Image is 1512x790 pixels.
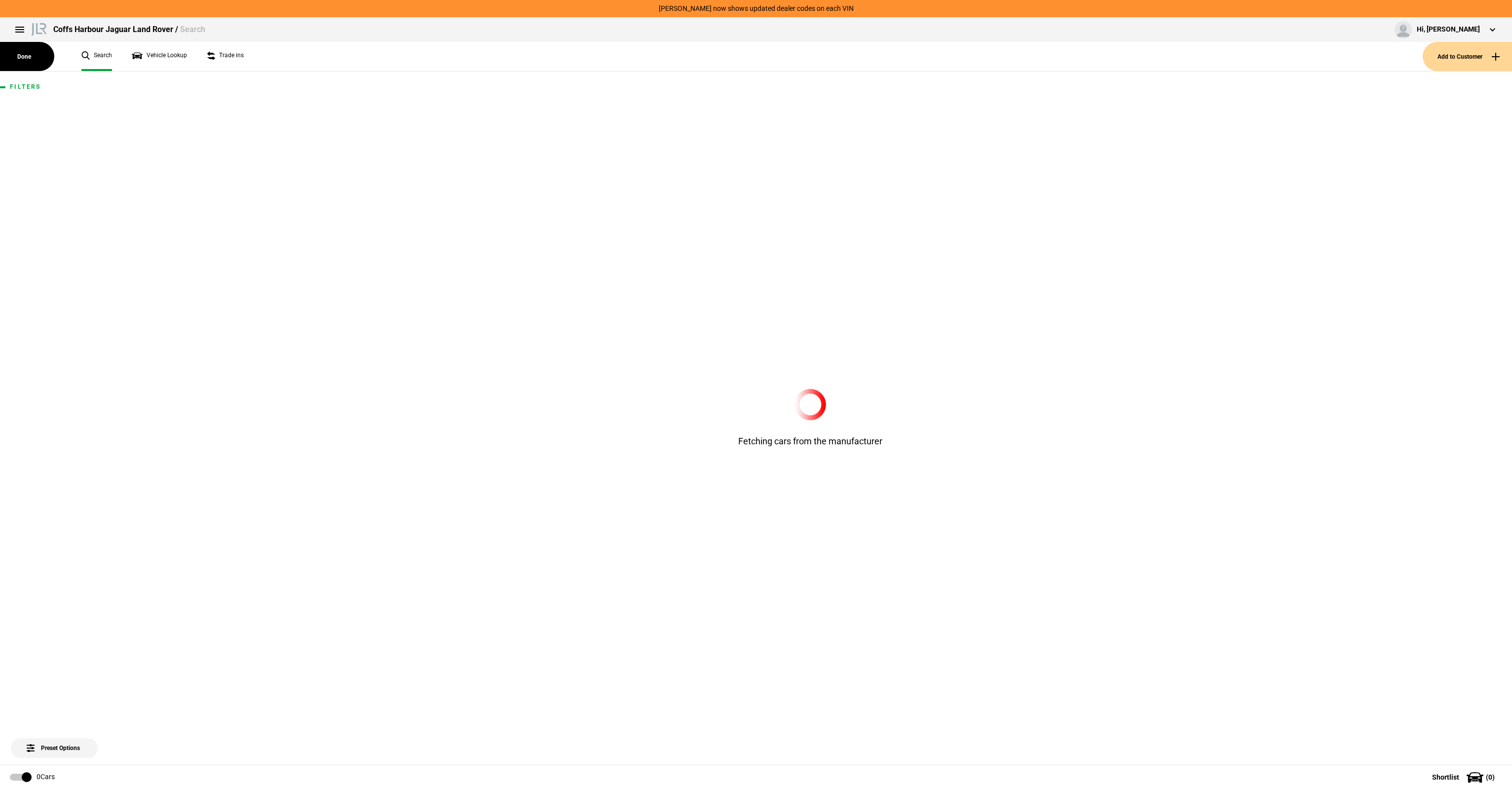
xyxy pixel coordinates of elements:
span: ( 0 ) [1486,774,1495,781]
img: landrover.png [30,21,48,36]
button: Add to Customer [1423,42,1512,71]
div: Coffs Harbour Jaguar Land Rover / [53,24,205,35]
div: Fetching cars from the manufacturer [687,389,934,447]
div: 0 Cars [37,772,55,782]
a: Trade ins [207,42,244,71]
button: Shortlist(0) [1417,765,1512,790]
a: Search [81,42,112,71]
span: Preset Options [29,732,80,752]
h1: Filters [10,84,99,90]
span: Shortlist [1432,774,1459,781]
span: Search [180,25,205,34]
div: Hi, [PERSON_NAME] [1417,25,1480,35]
a: Vehicle Lookup [132,42,187,71]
